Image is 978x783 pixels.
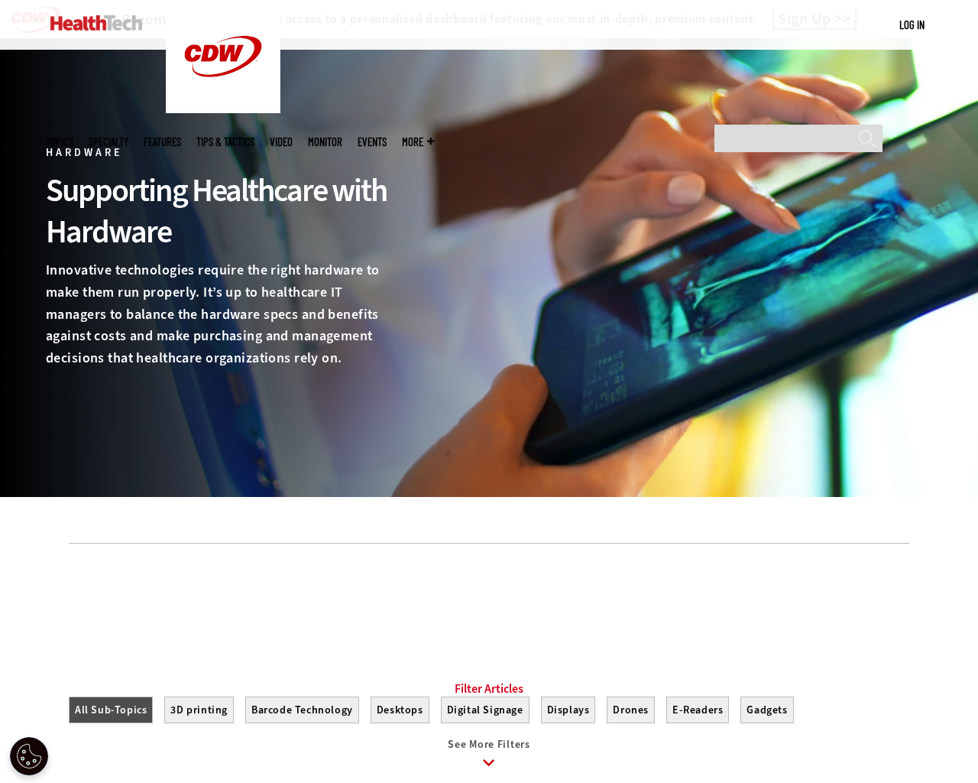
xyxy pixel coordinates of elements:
a: Features [144,136,181,148]
button: Digital Signage [441,697,529,723]
button: Open Preferences [10,737,48,775]
a: CDW [166,101,280,117]
div: Cookie Settings [10,737,48,775]
iframe: advertisement [211,567,767,635]
a: Log in [899,18,925,31]
button: Displays [541,697,596,723]
button: Barcode Technology [245,697,359,723]
button: All Sub-Topics [69,697,153,723]
img: Home [50,15,143,31]
a: MonITor [308,136,342,148]
span: Topics [46,136,73,148]
div: User menu [899,17,925,33]
span: See More Filters [448,737,529,752]
a: Tips & Tactics [196,136,254,148]
a: Filter Articles [455,681,523,697]
button: Desktops [371,697,429,723]
button: 3D printing [164,697,234,723]
button: E-Readers [666,697,729,723]
button: Gadgets [740,697,793,723]
a: Events [358,136,387,148]
span: More [402,136,434,148]
a: See More Filters [69,739,909,781]
div: Supporting Healthcare with Hardware [46,170,400,252]
a: Video [270,136,293,148]
button: Drones [607,697,655,723]
span: Specialty [89,136,128,148]
p: Innovative technologies require the right hardware to make them run properly. It’s up to healthca... [46,259,400,369]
